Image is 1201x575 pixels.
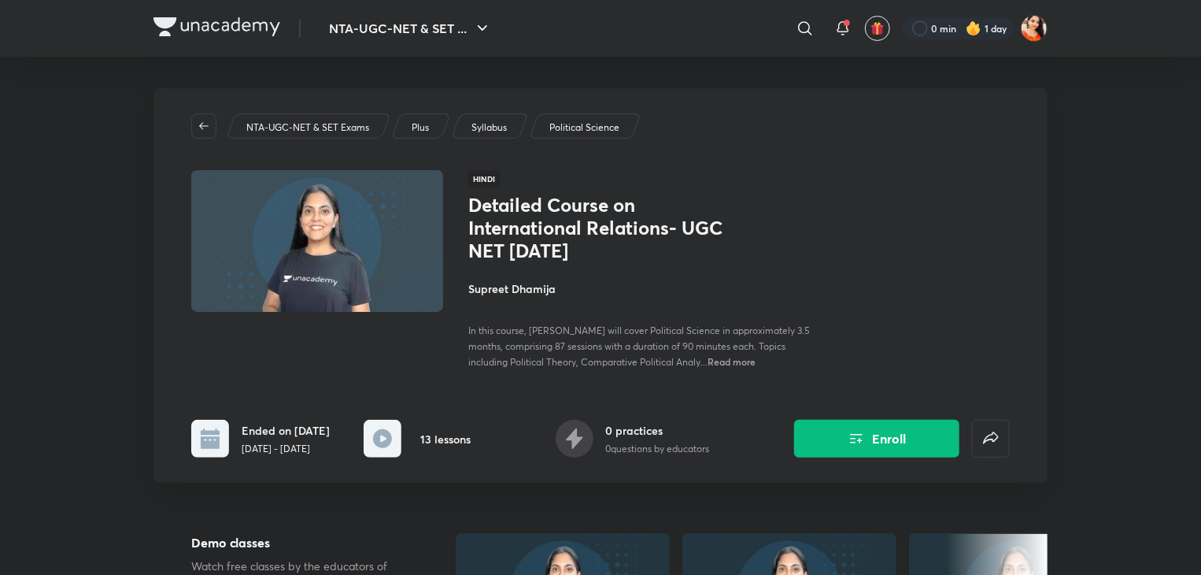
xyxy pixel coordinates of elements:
[606,442,710,456] p: 0 questions by educators
[471,121,507,135] p: Syllabus
[153,17,280,40] a: Company Logo
[966,20,981,36] img: streak
[242,422,330,439] h6: Ended on [DATE]
[468,170,500,187] span: Hindi
[1021,15,1048,42] img: Satviki Neekhra
[242,442,330,456] p: [DATE] - [DATE]
[972,420,1010,458] button: false
[191,533,405,552] h5: Demo classes
[468,280,821,297] h4: Supreet Dhamija
[547,121,623,135] a: Political Science
[468,325,810,368] span: In this course, [PERSON_NAME] will cover Political Science in approximately 3.5 months, comprisin...
[320,13,501,44] button: NTA-UGC-NET & SET ...
[865,16,890,41] button: avatar
[412,121,429,135] p: Plus
[469,121,510,135] a: Syllabus
[468,194,726,262] h1: Detailed Course on International Relations- UGC NET [DATE]
[870,21,885,35] img: avatar
[153,17,280,36] img: Company Logo
[409,121,432,135] a: Plus
[794,420,959,458] button: Enroll
[189,169,445,313] img: Thumbnail
[246,121,369,135] p: NTA-UGC-NET & SET Exams
[606,422,710,439] h6: 0 practices
[549,121,619,135] p: Political Science
[708,355,756,368] span: Read more
[244,121,372,135] a: NTA-UGC-NET & SET Exams
[420,431,471,447] h6: 13 lessons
